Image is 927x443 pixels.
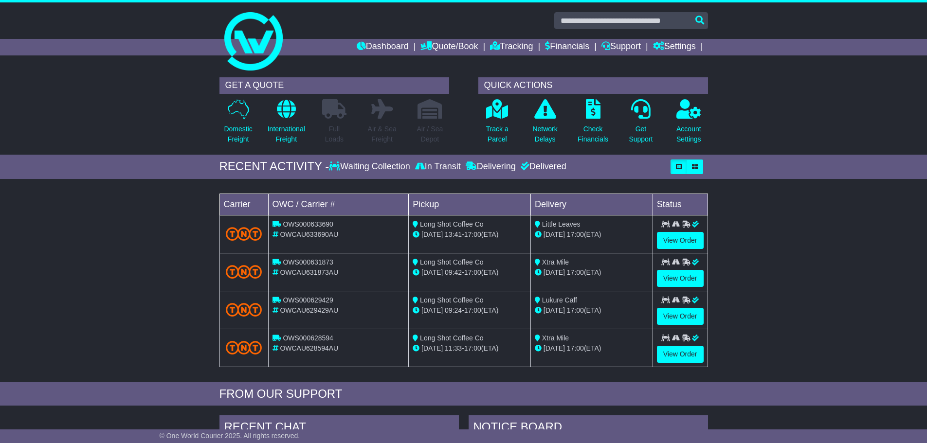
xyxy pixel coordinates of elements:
[532,99,558,150] a: NetworkDelays
[657,308,704,325] a: View Order
[368,124,397,144] p: Air & Sea Freight
[280,306,338,314] span: OWCAU629429AU
[413,230,527,240] div: - (ETA)
[578,124,608,144] p: Check Financials
[219,415,459,442] div: RECENT CHAT
[478,77,708,94] div: QUICK ACTIONS
[219,387,708,401] div: FROM OUR SUPPORT
[567,268,584,276] span: 17:00
[535,267,649,278] div: (ETA)
[413,343,527,354] div: - (ETA)
[420,334,484,342] span: Long Shot Coffee Co
[676,99,702,150] a: AccountSettings
[464,230,481,238] span: 17:00
[535,305,649,316] div: (ETA)
[421,230,443,238] span: [DATE]
[329,161,412,172] div: Waiting Collection
[421,268,443,276] span: [DATE]
[676,124,701,144] p: Account Settings
[542,334,569,342] span: Xtra Mile
[224,124,252,144] p: Domestic Freight
[421,306,443,314] span: [DATE]
[544,344,565,352] span: [DATE]
[413,161,463,172] div: In Transit
[486,99,509,150] a: Track aParcel
[413,267,527,278] div: - (ETA)
[577,99,609,150] a: CheckFinancials
[160,432,300,440] span: © One World Courier 2025. All rights reserved.
[542,296,577,304] span: Lukure Caff
[567,230,584,238] span: 17:00
[268,124,305,144] p: International Freight
[219,77,449,94] div: GET A QUOTE
[445,306,462,314] span: 09:24
[542,220,581,228] span: Little Leaves
[657,232,704,249] a: View Order
[413,305,527,316] div: - (ETA)
[409,194,531,215] td: Pickup
[280,230,338,238] span: OWCAU633690AU
[226,265,262,278] img: TNT_Domestic.png
[267,99,306,150] a: InternationalFreight
[280,268,338,276] span: OWCAU631873AU
[532,124,557,144] p: Network Delays
[421,344,443,352] span: [DATE]
[490,39,533,55] a: Tracking
[530,194,653,215] td: Delivery
[280,344,338,352] span: OWCAU628594AU
[628,99,653,150] a: GetSupport
[420,220,484,228] span: Long Shot Coffee Co
[283,334,333,342] span: OWS000628594
[464,268,481,276] span: 17:00
[535,343,649,354] div: (ETA)
[629,124,653,144] p: Get Support
[283,258,333,266] span: OWS000631873
[544,268,565,276] span: [DATE]
[464,306,481,314] span: 17:00
[486,124,509,144] p: Track a Parcel
[542,258,569,266] span: Xtra Mile
[219,159,329,174] div: RECENT ACTIVITY -
[653,194,708,215] td: Status
[268,194,409,215] td: OWC / Carrier #
[283,296,333,304] span: OWS000629429
[544,306,565,314] span: [DATE]
[226,303,262,316] img: TNT_Domestic.png
[535,230,649,240] div: (ETA)
[283,220,333,228] span: OWS000633690
[544,230,565,238] span: [DATE]
[567,306,584,314] span: 17:00
[420,258,484,266] span: Long Shot Coffee Co
[417,124,443,144] p: Air / Sea Depot
[469,415,708,442] div: NOTICE BOARD
[223,99,253,150] a: DomesticFreight
[567,344,584,352] span: 17:00
[226,341,262,354] img: TNT_Domestic.png
[657,270,704,287] a: View Order
[463,161,518,172] div: Delivering
[464,344,481,352] span: 17:00
[518,161,566,172] div: Delivered
[219,194,268,215] td: Carrier
[322,124,346,144] p: Full Loads
[653,39,696,55] a: Settings
[445,230,462,238] span: 13:41
[445,344,462,352] span: 11:33
[420,296,484,304] span: Long Shot Coffee Co
[420,39,478,55] a: Quote/Book
[226,227,262,240] img: TNT_Domestic.png
[657,346,704,363] a: View Order
[357,39,409,55] a: Dashboard
[545,39,589,55] a: Financials
[601,39,641,55] a: Support
[445,268,462,276] span: 09:42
